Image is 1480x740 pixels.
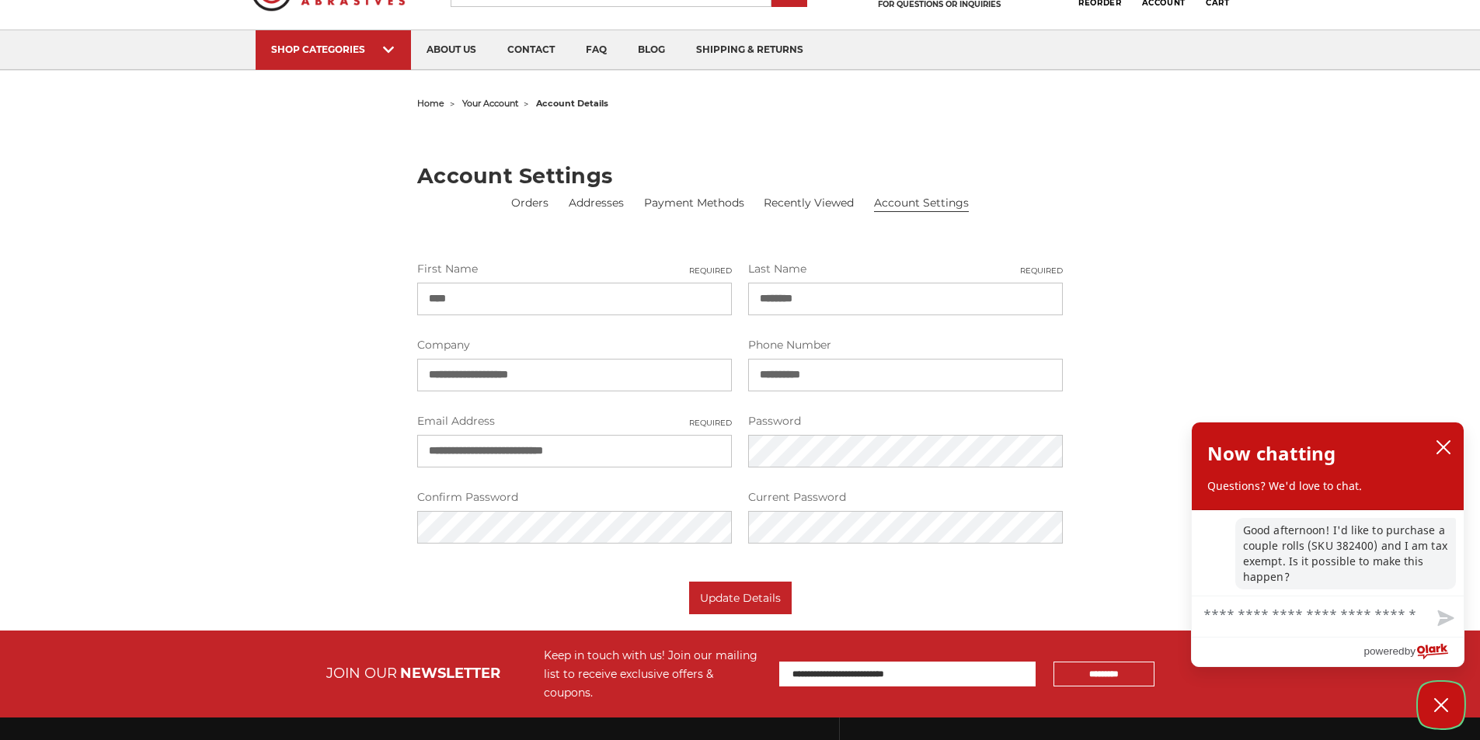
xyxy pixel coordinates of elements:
[570,30,622,70] a: faq
[689,265,732,276] small: Required
[417,261,732,277] label: First Name
[748,413,1063,429] label: Password
[1020,265,1063,276] small: Required
[622,30,681,70] a: blog
[417,489,732,505] label: Confirm Password
[271,43,395,55] div: SHOP CATEGORIES
[1191,422,1464,667] div: olark chatbox
[511,195,548,211] a: Orders
[1363,641,1404,661] span: powered
[681,30,819,70] a: shipping & returns
[536,98,608,109] span: account details
[1425,601,1464,637] button: Send message
[748,261,1063,277] label: Last Name
[1431,436,1456,459] button: close chatbox
[417,98,444,109] a: home
[417,413,732,429] label: Email Address
[1192,510,1464,596] div: chat
[417,165,1063,186] h2: Account Settings
[874,195,969,212] li: Account Settings
[644,195,744,211] a: Payment Methods
[1207,438,1335,469] h2: Now chatting
[569,195,624,211] a: Addresses
[411,30,492,70] a: about us
[544,646,764,702] div: Keep in touch with us! Join our mailing list to receive exclusive offers & coupons.
[1363,638,1464,666] a: Powered by Olark
[326,665,397,682] span: JOIN OUR
[1207,478,1448,494] p: Questions? We'd love to chat.
[1235,518,1456,589] p: Good afternoon! I'd like to purchase a couple rolls (SKU 382400) and I am tax exempt. Is it possi...
[1418,682,1464,728] button: Close Chatbox
[462,98,518,109] a: your account
[492,30,570,70] a: contact
[689,582,792,614] button: Update Details
[400,665,500,682] span: NEWSLETTER
[1405,641,1416,661] span: by
[764,195,854,211] a: Recently Viewed
[417,337,732,353] label: Company
[748,337,1063,353] label: Phone Number
[748,489,1063,505] label: Current Password
[689,417,732,429] small: Required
